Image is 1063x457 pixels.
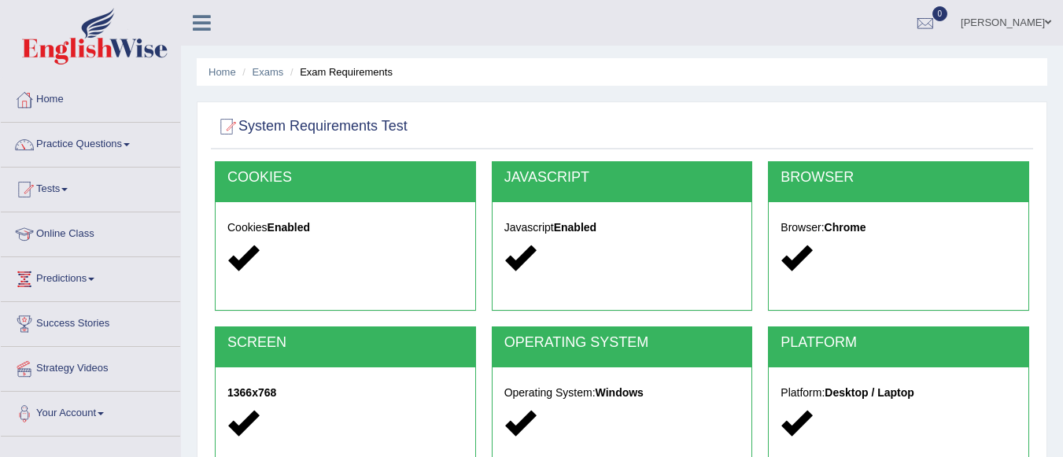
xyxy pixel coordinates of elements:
[504,170,740,186] h2: JAVASCRIPT
[781,335,1017,351] h2: PLATFORM
[1,212,180,252] a: Online Class
[209,66,236,78] a: Home
[1,302,180,341] a: Success Stories
[1,347,180,386] a: Strategy Videos
[1,257,180,297] a: Predictions
[504,387,740,399] h5: Operating System:
[504,335,740,351] h2: OPERATING SYSTEM
[1,392,180,431] a: Your Account
[781,387,1017,399] h5: Platform:
[932,6,948,21] span: 0
[227,335,463,351] h2: SCREEN
[825,386,914,399] strong: Desktop / Laptop
[596,386,644,399] strong: Windows
[215,115,408,138] h2: System Requirements Test
[227,386,276,399] strong: 1366x768
[554,221,596,234] strong: Enabled
[1,123,180,162] a: Practice Questions
[268,221,310,234] strong: Enabled
[504,222,740,234] h5: Javascript
[286,64,393,79] li: Exam Requirements
[781,222,1017,234] h5: Browser:
[253,66,284,78] a: Exams
[825,221,866,234] strong: Chrome
[781,170,1017,186] h2: BROWSER
[227,170,463,186] h2: COOKIES
[227,222,463,234] h5: Cookies
[1,78,180,117] a: Home
[1,168,180,207] a: Tests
